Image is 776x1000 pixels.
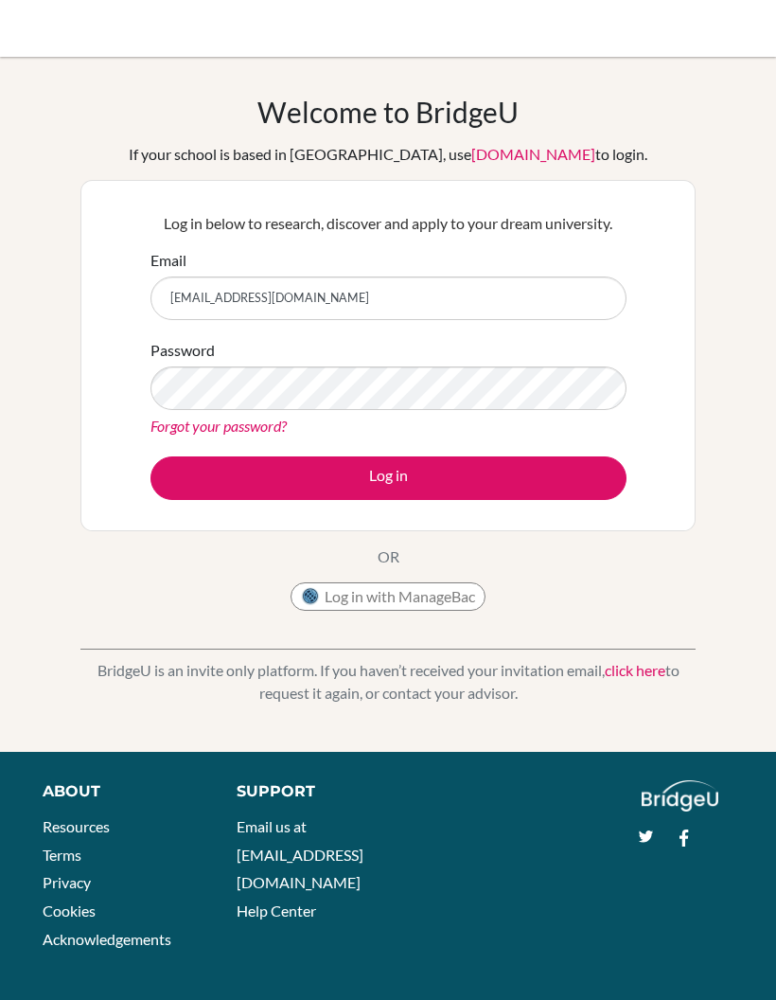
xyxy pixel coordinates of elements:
[43,873,91,891] a: Privacy
[257,95,519,129] h1: Welcome to BridgeU
[43,930,171,948] a: Acknowledgements
[150,456,626,500] button: Log in
[471,145,595,163] a: [DOMAIN_NAME]
[642,780,718,812] img: logo_white@2x-f4f0deed5e89b7ecb1c2cc34c3e3d731f90f0f143d5ea2071677605dd97b5244.png
[43,817,110,835] a: Resources
[129,143,647,166] div: If your school is based in [GEOGRAPHIC_DATA], use to login.
[43,902,96,920] a: Cookies
[150,339,215,362] label: Password
[80,659,696,705] p: BridgeU is an invite only platform. If you haven’t received your invitation email, to request it ...
[237,817,363,891] a: Email us at [EMAIL_ADDRESS][DOMAIN_NAME]
[150,417,287,435] a: Forgot your password?
[43,780,194,803] div: About
[237,902,316,920] a: Help Center
[43,846,81,864] a: Terms
[378,545,399,568] p: OR
[150,249,186,272] label: Email
[237,780,371,803] div: Support
[605,661,665,679] a: click here
[150,212,626,235] p: Log in below to research, discover and apply to your dream university.
[291,582,485,611] button: Log in with ManageBac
